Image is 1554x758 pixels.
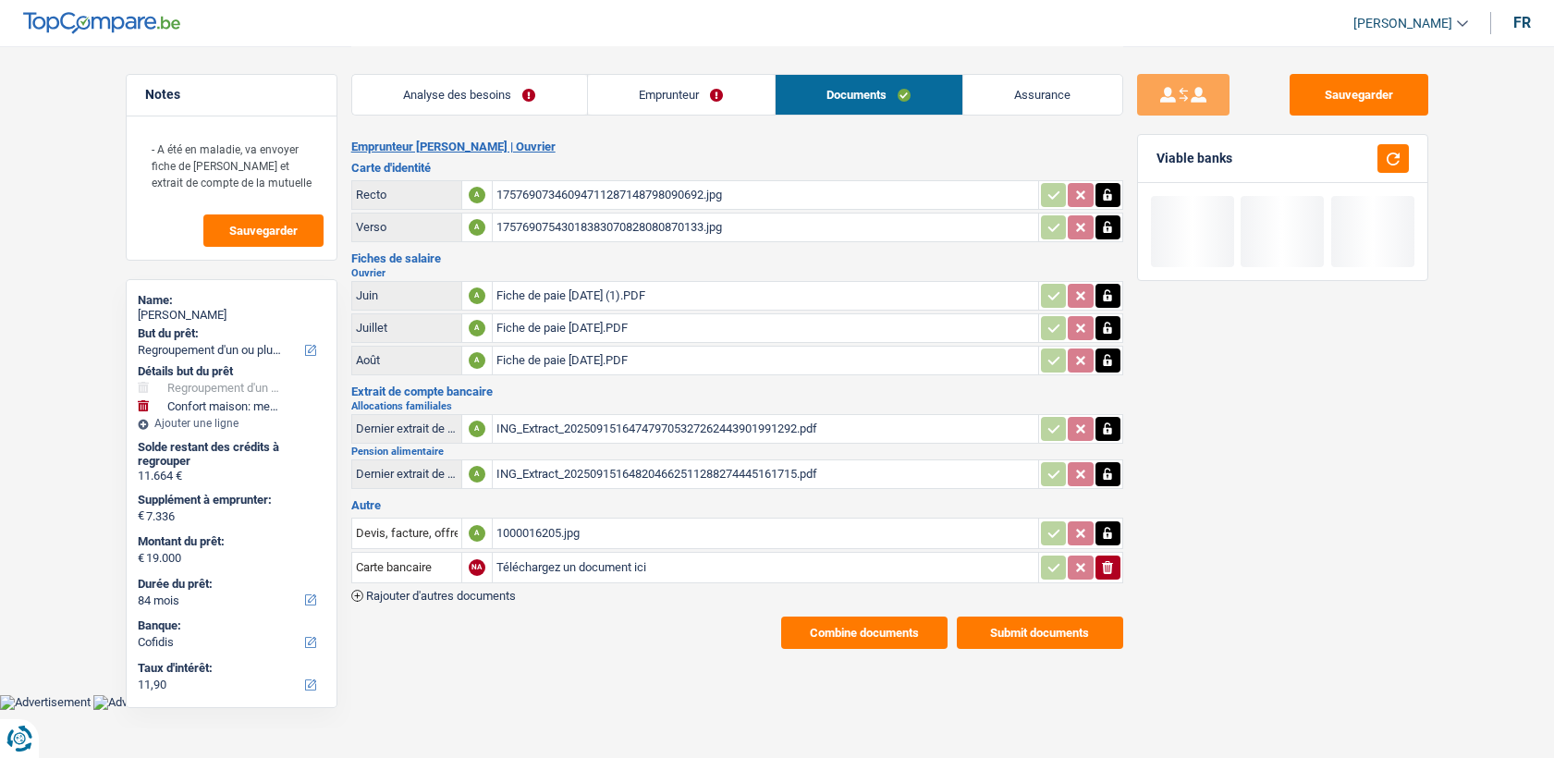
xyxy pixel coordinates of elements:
a: Assurance [963,75,1122,115]
img: TopCompare Logo [23,12,180,34]
div: NA [469,559,485,576]
div: Dernier extrait de compte pour la pension alimentaire [356,467,458,481]
label: Taux d'intérêt: [138,661,322,676]
div: Fiche de paie [DATE] (1).PDF [496,282,1034,310]
div: A [469,287,485,304]
span: Sauvegarder [229,225,298,237]
span: Rajouter d'autres documents [366,590,516,602]
h3: Autre [351,499,1123,511]
div: Verso [356,220,458,234]
button: Submit documents [957,617,1123,649]
a: [PERSON_NAME] [1339,8,1468,39]
h2: Ouvrier [351,268,1123,278]
div: A [469,219,485,236]
div: Juin [356,288,458,302]
a: Emprunteur [588,75,775,115]
div: fr [1513,14,1531,31]
div: A [469,352,485,369]
div: A [469,187,485,203]
a: Documents [776,75,962,115]
div: Fiche de paie [DATE].PDF [496,347,1034,374]
div: Fiche de paie [DATE].PDF [496,314,1034,342]
div: Août [356,353,458,367]
h3: Carte d'identité [351,162,1123,174]
label: But du prêt: [138,326,322,341]
button: Combine documents [781,617,948,649]
div: 11.664 € [138,469,325,483]
button: Sauvegarder [1290,74,1428,116]
div: Détails but du prêt [138,364,325,379]
div: A [469,466,485,483]
div: A [469,421,485,437]
div: Solde restant des crédits à regrouper [138,440,325,469]
div: A [469,320,485,336]
div: Juillet [356,321,458,335]
div: 17576907346094711287148798090692.jpg [496,181,1034,209]
div: Dernier extrait de compte pour vos allocations familiales [356,422,458,435]
label: Durée du prêt: [138,577,322,592]
label: Banque: [138,618,322,633]
h3: Extrait de compte bancaire [351,385,1123,397]
div: 17576907543018383070828080870133.jpg [496,214,1034,241]
span: [PERSON_NAME] [1353,16,1452,31]
h2: Emprunteur [PERSON_NAME] | Ouvrier [351,140,1123,154]
label: Supplément à emprunter: [138,493,322,507]
h2: Allocations familiales [351,401,1123,411]
div: Recto [356,188,458,202]
div: ING_Extract_202509151648204662511288274445161715.pdf [496,460,1034,488]
span: € [138,508,144,523]
div: Name: [138,293,325,308]
h2: Pension alimentaire [351,446,1123,457]
h3: Fiches de salaire [351,252,1123,264]
a: Analyse des besoins [352,75,587,115]
button: Sauvegarder [203,214,324,247]
div: [PERSON_NAME] [138,308,325,323]
div: Viable banks [1156,151,1232,166]
span: € [138,551,144,566]
h5: Notes [145,87,318,103]
div: A [469,525,485,542]
img: Advertisement [93,695,184,710]
div: ING_Extract_202509151647479705327262443901991292.pdf [496,415,1034,443]
div: 1000016205.jpg [496,520,1034,547]
label: Montant du prêt: [138,534,322,549]
div: Ajouter une ligne [138,417,325,430]
button: Rajouter d'autres documents [351,590,516,602]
